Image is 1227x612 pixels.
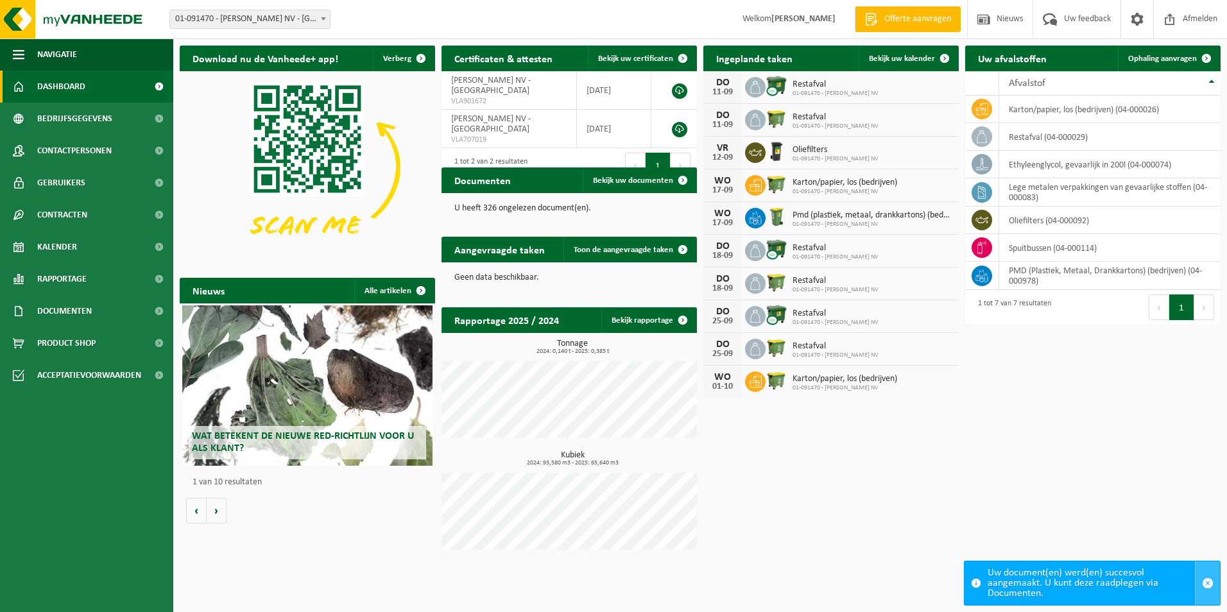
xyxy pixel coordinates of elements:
[1194,294,1214,320] button: Next
[972,293,1051,321] div: 1 tot 7 van 7 resultaten
[182,305,433,466] a: Wat betekent de nieuwe RED-richtlijn voor u als klant?
[1009,78,1045,89] span: Afvalstof
[671,153,691,178] button: Next
[646,153,671,178] button: 1
[1169,294,1194,320] button: 1
[703,46,805,71] h2: Ingeplande taken
[37,199,87,231] span: Contracten
[180,71,435,263] img: Download de VHEPlus App
[793,384,897,392] span: 01-091470 - [PERSON_NAME] NV
[766,108,787,130] img: WB-1100-HPE-GN-50
[999,151,1221,178] td: ethyleenglycol, gevaarlijk in 200l (04-000074)
[169,10,330,29] span: 01-091470 - MYLLE H. NV - BELLEGEM
[577,110,651,148] td: [DATE]
[354,278,434,303] a: Alle artikelen
[451,76,531,96] span: [PERSON_NAME] NV - [GEOGRAPHIC_DATA]
[710,121,735,130] div: 11-09
[373,46,434,71] button: Verberg
[454,273,684,282] p: Geen data beschikbaar.
[710,219,735,228] div: 17-09
[793,145,879,155] span: Oliefilters
[793,253,879,261] span: 01-091470 - [PERSON_NAME] NV
[442,46,565,71] h2: Certificaten & attesten
[598,55,673,63] span: Bekijk uw certificaten
[448,348,697,355] span: 2024: 0,140 t - 2025: 0,385 t
[451,96,567,106] span: VLA901672
[859,46,957,71] a: Bekijk uw kalender
[766,239,787,260] img: WB-1100-CU
[207,498,227,523] button: Volgende
[766,304,787,326] img: WB-1100-CU
[766,140,787,162] img: WB-0240-HPE-BK-01
[710,88,735,97] div: 11-09
[793,319,879,327] span: 01-091470 - [PERSON_NAME] NV
[881,13,954,26] span: Offerte aanvragen
[710,307,735,317] div: DO
[710,208,735,219] div: WO
[193,478,429,487] p: 1 van 10 resultaten
[793,243,879,253] span: Restafval
[771,14,836,24] strong: [PERSON_NAME]
[710,317,735,326] div: 25-09
[766,271,787,293] img: WB-1100-HPE-GN-50
[766,173,787,195] img: WB-1100-HPE-GN-50
[37,135,112,167] span: Contactpersonen
[793,374,897,384] span: Karton/papier, los (bedrijven)
[710,350,735,359] div: 25-09
[37,359,141,391] span: Acceptatievoorwaarden
[1118,46,1219,71] a: Ophaling aanvragen
[588,46,696,71] a: Bekijk uw certificaten
[37,71,85,103] span: Dashboard
[442,237,558,262] h2: Aangevraagde taken
[448,339,697,355] h3: Tonnage
[710,78,735,88] div: DO
[180,46,351,71] h2: Download nu de Vanheede+ app!
[869,55,935,63] span: Bekijk uw kalender
[710,143,735,153] div: VR
[180,278,237,303] h2: Nieuws
[766,75,787,97] img: WB-1100-CU
[988,561,1195,605] div: Uw document(en) werd(en) succesvol aangemaakt. U kunt deze raadplegen via Documenten.
[577,71,651,110] td: [DATE]
[710,284,735,293] div: 18-09
[793,210,952,221] span: Pmd (plastiek, metaal, drankkartons) (bedrijven)
[601,307,696,333] a: Bekijk rapportage
[793,112,879,123] span: Restafval
[710,274,735,284] div: DO
[186,498,207,523] button: Vorige
[574,246,673,254] span: Toon de aangevraagde taken
[593,176,673,185] span: Bekijk uw documenten
[1149,294,1169,320] button: Previous
[766,206,787,228] img: WB-0240-HPE-GN-50
[1128,55,1197,63] span: Ophaling aanvragen
[766,370,787,391] img: WB-1100-HPE-GN-50
[710,372,735,382] div: WO
[37,167,85,199] span: Gebruikers
[710,382,735,391] div: 01-10
[383,55,411,63] span: Verberg
[793,178,897,188] span: Karton/papier, los (bedrijven)
[793,155,879,163] span: 01-091470 - [PERSON_NAME] NV
[766,337,787,359] img: WB-1100-HPE-GN-50
[710,186,735,195] div: 17-09
[710,241,735,251] div: DO
[37,327,96,359] span: Product Shop
[710,176,735,186] div: WO
[442,167,524,192] h2: Documenten
[454,204,684,213] p: U heeft 326 ongelezen document(en).
[999,234,1221,262] td: spuitbussen (04-000114)
[170,10,330,28] span: 01-091470 - MYLLE H. NV - BELLEGEM
[710,251,735,260] div: 18-09
[442,307,572,332] h2: Rapportage 2025 / 2024
[793,123,879,130] span: 01-091470 - [PERSON_NAME] NV
[563,237,696,262] a: Toon de aangevraagde taken
[37,231,77,263] span: Kalender
[999,123,1221,151] td: restafval (04-000029)
[793,188,897,196] span: 01-091470 - [PERSON_NAME] NV
[855,6,961,32] a: Offerte aanvragen
[451,135,567,145] span: VLA707019
[710,110,735,121] div: DO
[965,46,1060,71] h2: Uw afvalstoffen
[37,295,92,327] span: Documenten
[710,153,735,162] div: 12-09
